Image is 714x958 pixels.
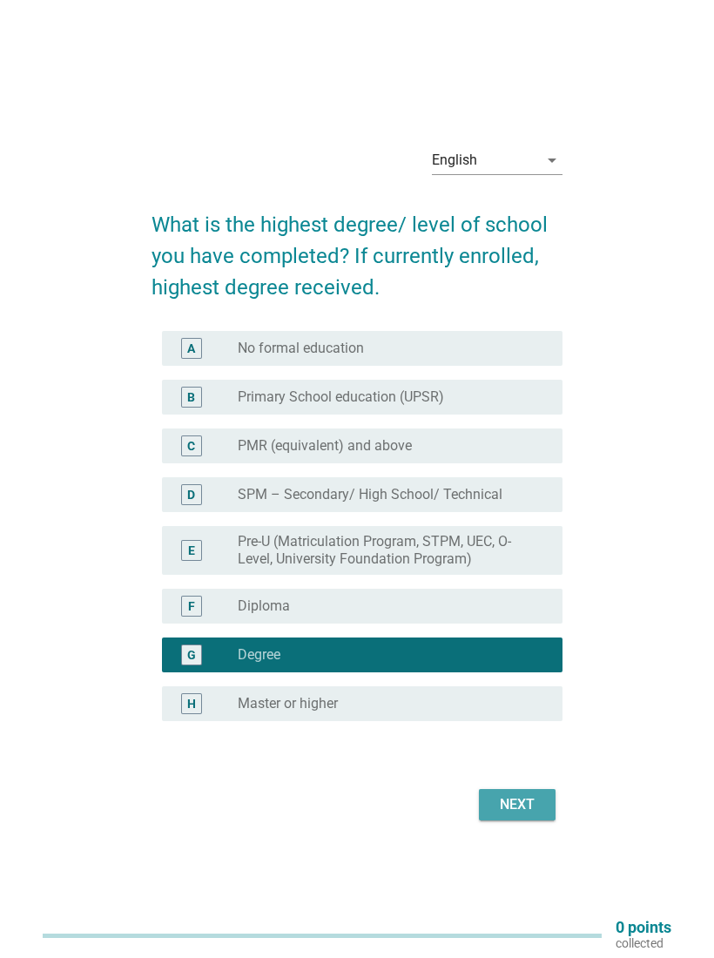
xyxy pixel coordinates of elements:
div: D [187,486,195,504]
div: F [188,597,195,616]
h2: What is the highest degree/ level of school you have completed? If currently enrolled, highest de... [152,192,562,303]
label: SPM – Secondary/ High School/ Technical [238,486,502,503]
label: No formal education [238,340,364,357]
div: H [187,695,196,713]
label: PMR (equivalent) and above [238,437,412,455]
label: Primary School education (UPSR) [238,388,444,406]
div: Next [493,794,542,815]
button: Next [479,789,556,820]
p: 0 points [616,920,671,935]
div: G [187,646,196,665]
label: Master or higher [238,695,338,712]
div: C [187,437,195,455]
p: collected [616,935,671,951]
i: arrow_drop_down [542,150,562,171]
label: Pre-U (Matriculation Program, STPM, UEC, O-Level, University Foundation Program) [238,533,535,568]
div: English [432,152,477,168]
div: B [187,388,195,407]
div: A [187,340,195,358]
label: Degree [238,646,280,664]
label: Diploma [238,597,290,615]
div: E [188,542,195,560]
